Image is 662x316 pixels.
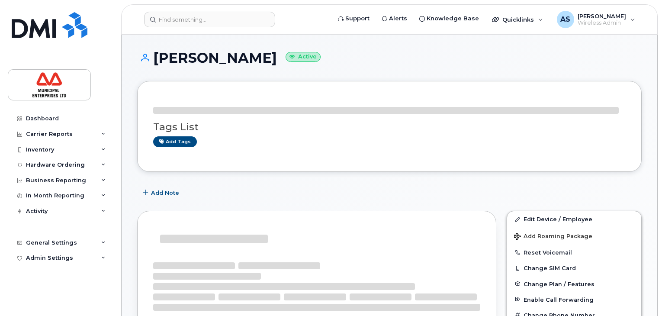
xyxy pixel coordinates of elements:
[507,276,641,292] button: Change Plan / Features
[153,136,197,147] a: Add tags
[151,189,179,197] span: Add Note
[507,211,641,227] a: Edit Device / Employee
[524,296,594,303] span: Enable Call Forwarding
[137,50,642,65] h1: [PERSON_NAME]
[153,122,626,132] h3: Tags List
[524,281,595,287] span: Change Plan / Features
[507,292,641,307] button: Enable Call Forwarding
[507,227,641,245] button: Add Roaming Package
[286,52,321,62] small: Active
[514,233,592,241] span: Add Roaming Package
[507,245,641,260] button: Reset Voicemail
[137,185,186,200] button: Add Note
[507,260,641,276] button: Change SIM Card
